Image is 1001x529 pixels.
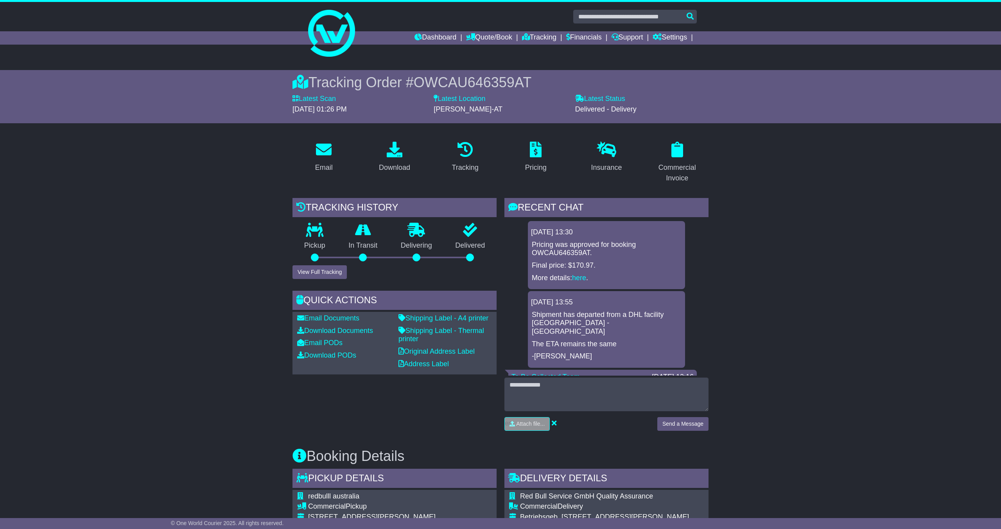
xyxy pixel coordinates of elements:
a: Settings [653,31,687,45]
a: here [572,274,586,282]
div: [DATE] 13:55 [531,298,682,307]
a: Tracking [522,31,556,45]
label: Latest Scan [292,95,336,103]
div: Pickup [308,502,492,511]
span: Delivered - Delivery [575,105,637,113]
span: [DATE] 01:26 PM [292,105,347,113]
p: The ETA remains the same [532,340,681,349]
div: [STREET_ADDRESS][PERSON_NAME] [308,513,492,522]
a: To Be Collected Team [511,373,580,381]
span: © One World Courier 2025. All rights reserved. [171,520,284,526]
div: Delivery [520,502,697,511]
a: Support [612,31,643,45]
a: Insurance [586,139,627,176]
div: Commercial Invoice [651,162,703,184]
p: Delivered [444,241,497,250]
label: Latest Location [434,95,485,103]
a: Dashboard [414,31,456,45]
a: Download PODs [297,351,356,359]
a: Download Documents [297,327,373,335]
div: Tracking history [292,198,497,219]
a: Email PODs [297,339,343,347]
p: Pricing was approved for booking OWCAU646359AT. [532,241,681,257]
a: Email [310,139,338,176]
div: RECENT CHAT [504,198,709,219]
div: Insurance [591,162,622,173]
a: Financials [566,31,602,45]
a: Original Address Label [398,347,475,355]
p: Delivering [389,241,444,250]
div: [DATE] 12:16 [652,373,694,381]
label: Latest Status [575,95,625,103]
div: Pickup Details [292,469,497,490]
button: View Full Tracking [292,265,347,279]
span: Commercial [520,502,558,510]
div: Download [379,162,410,173]
div: [DATE] 13:30 [531,228,682,237]
a: Email Documents [297,314,359,322]
h3: Booking Details [292,448,709,464]
p: More details: . [532,274,681,282]
p: -[PERSON_NAME] [532,352,681,361]
div: Quick Actions [292,291,497,312]
div: Tracking Order # [292,74,709,91]
div: Pricing [525,162,547,173]
span: redbulll australia [308,492,359,500]
div: Email [315,162,333,173]
div: Tracking [452,162,479,173]
a: Download [374,139,415,176]
span: [PERSON_NAME]-AT [434,105,502,113]
p: Pickup [292,241,337,250]
div: Betriebsgeb. [STREET_ADDRESS][PERSON_NAME] [520,513,697,522]
span: Red Bull Service GmbH Quality Assurance [520,492,653,500]
p: Final price: $170.97. [532,261,681,270]
a: Pricing [520,139,552,176]
button: Send a Message [657,417,709,431]
a: Shipping Label - Thermal printer [398,327,484,343]
p: Shipment has departed from a DHL facility [GEOGRAPHIC_DATA] - [GEOGRAPHIC_DATA] [532,311,681,336]
a: Tracking [447,139,484,176]
a: Shipping Label - A4 printer [398,314,488,322]
a: Commercial Invoice [646,139,709,186]
a: Quote/Book [466,31,512,45]
span: Commercial [308,502,346,510]
span: OWCAU646359AT [414,74,531,90]
a: Address Label [398,360,449,368]
div: Delivery Details [504,469,709,490]
p: In Transit [337,241,389,250]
